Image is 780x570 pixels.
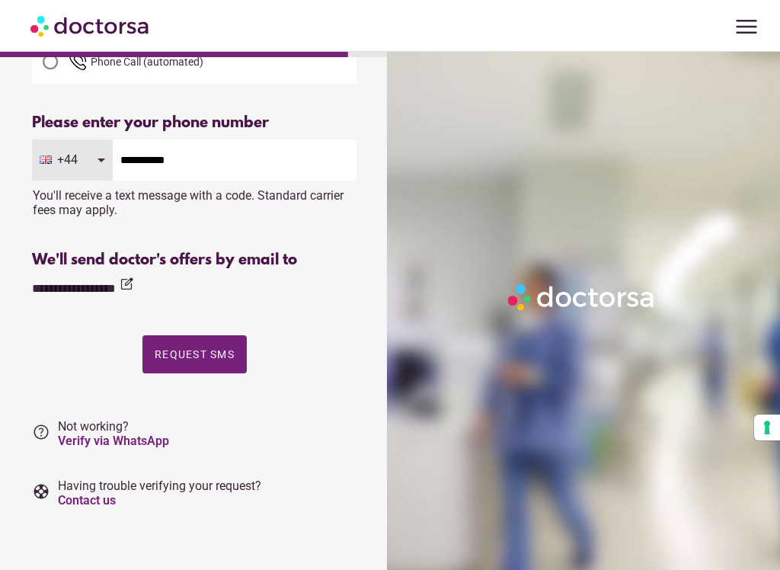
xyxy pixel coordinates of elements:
[119,277,134,292] i: edit_square
[91,56,203,68] span: Phone Call (automated)
[32,181,356,217] div: You'll receive a text message with a code. Standard carrier fees may apply.
[57,152,88,167] span: +44
[32,251,356,269] div: We'll send doctor's offers by email to
[58,419,169,448] span: Not working?
[69,53,87,71] img: phone
[58,434,169,448] a: Verify via WhatsApp
[58,493,116,508] a: Contact us
[503,280,660,315] img: Logo-Doctorsa-trans-White-partial-flat.png
[30,8,151,43] img: Doctorsa.com
[732,12,761,41] span: menu
[32,482,50,501] i: support
[32,114,356,132] div: Please enter your phone number
[155,348,235,360] span: Request SMS
[58,479,261,508] span: Having trouble verifying your request?
[32,423,50,441] i: help
[142,335,247,373] button: Request SMS
[754,415,780,440] button: Your consent preferences for tracking technologies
